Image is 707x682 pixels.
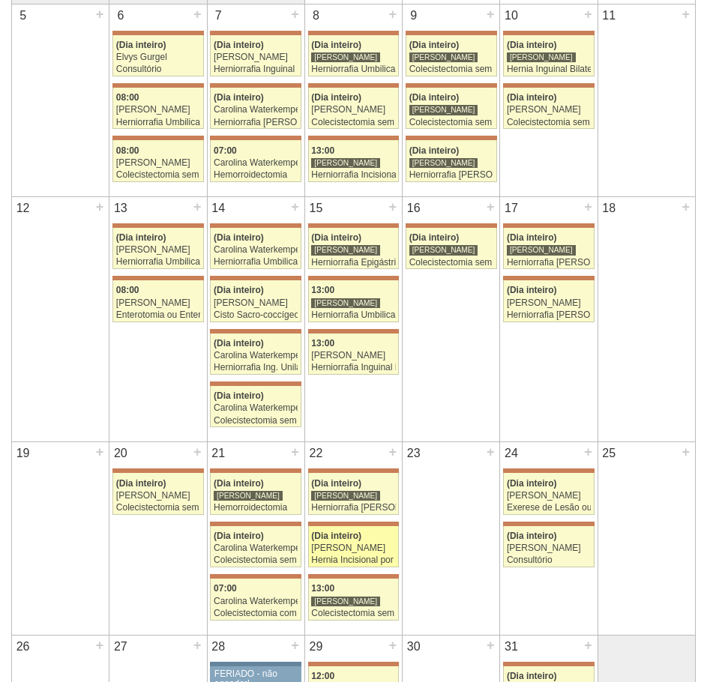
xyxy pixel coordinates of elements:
[500,442,522,465] div: 24
[289,442,301,462] div: +
[308,334,400,375] a: 13:00 [PERSON_NAME] Herniorrafia Inguinal Bilateral
[409,52,478,63] div: [PERSON_NAME]
[214,416,298,426] div: Colecistectomia sem Colangiografia VL
[308,329,400,334] div: Key: Maria Braido
[112,223,204,228] div: Key: Maria Braido
[409,104,478,115] div: [PERSON_NAME]
[507,478,557,489] span: (Dia inteiro)
[214,245,298,255] div: Carolina Waterkemper
[94,4,106,24] div: +
[308,31,400,35] div: Key: Maria Braido
[582,636,595,655] div: +
[210,140,301,181] a: 07:00 Carolina Waterkemper Hemorroidectomia
[214,503,298,513] div: Hemorroidectomia
[214,351,298,360] div: Carolina Waterkemper
[214,52,298,62] div: [PERSON_NAME]
[305,636,327,658] div: 29
[311,503,395,513] div: Herniorrafia [PERSON_NAME]
[305,4,327,27] div: 8
[311,543,395,553] div: [PERSON_NAME]
[308,522,400,526] div: Key: Maria Braido
[311,671,334,681] span: 12:00
[311,145,334,156] span: 13:00
[311,351,395,360] div: [PERSON_NAME]
[305,197,327,220] div: 15
[116,64,200,74] div: Consultório
[210,88,301,129] a: (Dia inteiro) Carolina Waterkemper Herniorrafia [PERSON_NAME]
[406,88,497,129] a: (Dia inteiro) [PERSON_NAME] Colecistectomia sem Colangiografia VL
[507,52,576,63] div: [PERSON_NAME]
[116,145,139,156] span: 08:00
[214,543,298,553] div: Carolina Waterkemper
[403,4,424,27] div: 9
[112,31,204,35] div: Key: Maria Braido
[210,83,301,88] div: Key: Maria Braido
[191,636,204,655] div: +
[387,4,400,24] div: +
[311,258,395,268] div: Herniorrafia Epigástrica
[116,298,200,308] div: [PERSON_NAME]
[679,442,692,462] div: +
[116,92,139,103] span: 08:00
[214,583,237,594] span: 07:00
[507,671,557,681] span: (Dia inteiro)
[507,298,591,308] div: [PERSON_NAME]
[214,257,298,267] div: Herniorrafia Umbilical
[116,478,166,489] span: (Dia inteiro)
[387,442,400,462] div: +
[500,4,522,27] div: 10
[598,4,620,27] div: 11
[109,636,131,658] div: 27
[116,170,200,180] div: Colecistectomia sem Colangiografia VL
[311,92,361,103] span: (Dia inteiro)
[210,280,301,322] a: (Dia inteiro) [PERSON_NAME] Cisto Sacro-coccígeo - Cirurgia
[210,223,301,228] div: Key: Maria Braido
[503,468,595,473] div: Key: Maria Braido
[406,136,497,140] div: Key: Maria Braido
[484,4,497,24] div: +
[109,442,131,465] div: 20
[507,285,557,295] span: (Dia inteiro)
[210,473,301,514] a: (Dia inteiro) [PERSON_NAME] Hemorroidectomia
[109,4,131,27] div: 6
[311,531,361,541] span: (Dia inteiro)
[289,4,301,24] div: +
[311,40,361,50] span: (Dia inteiro)
[406,228,497,269] a: (Dia inteiro) [PERSON_NAME] Colecistectomia sem Colangiografia VL
[210,329,301,334] div: Key: Maria Braido
[210,579,301,620] a: 07:00 Carolina Waterkemper Colecistectomia com Colangiografia VL
[311,170,395,180] div: Herniorrafia Incisional
[311,555,395,565] div: Hernia Incisional por Video
[308,223,400,228] div: Key: Maria Braido
[503,276,595,280] div: Key: Maria Braido
[94,442,106,462] div: +
[208,197,229,220] div: 14
[500,636,522,658] div: 31
[503,31,595,35] div: Key: Maria Braido
[507,543,591,553] div: [PERSON_NAME]
[210,381,301,386] div: Key: Maria Braido
[112,83,204,88] div: Key: Maria Braido
[191,4,204,24] div: +
[214,285,264,295] span: (Dia inteiro)
[503,35,595,76] a: (Dia inteiro) [PERSON_NAME] Hernia Inguinal Bilateral Robótica
[116,503,200,513] div: Colecistectomia sem Colangiografia VL
[12,4,34,27] div: 5
[214,64,298,74] div: Herniorrafia Inguinal Bilateral
[311,157,380,169] div: [PERSON_NAME]
[112,88,204,129] a: 08:00 [PERSON_NAME] Herniorrafia Umbilical
[210,526,301,567] a: (Dia inteiro) Carolina Waterkemper Colecistectomia sem Colangiografia
[214,105,298,115] div: Carolina Waterkemper
[214,609,298,618] div: Colecistectomia com Colangiografia VL
[582,4,595,24] div: +
[503,228,595,269] a: (Dia inteiro) [PERSON_NAME] Herniorrafia [PERSON_NAME]
[116,158,200,168] div: [PERSON_NAME]
[116,232,166,243] span: (Dia inteiro)
[308,140,400,181] a: 13:00 [PERSON_NAME] Herniorrafia Incisional
[191,197,204,217] div: +
[679,4,692,24] div: +
[94,636,106,655] div: +
[214,338,264,348] span: (Dia inteiro)
[112,280,204,322] a: 08:00 [PERSON_NAME] Enterotomia ou Enterorrafia
[308,136,400,140] div: Key: Maria Braido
